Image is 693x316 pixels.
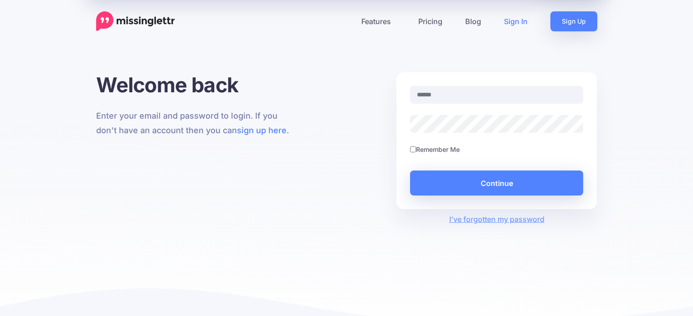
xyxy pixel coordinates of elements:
a: Features [350,11,407,31]
a: Blog [454,11,493,31]
a: sign up here [237,125,287,135]
a: Sign In [493,11,539,31]
p: Enter your email and password to login. If you don't have an account then you can . [96,109,297,138]
a: Pricing [407,11,454,31]
a: Sign Up [550,11,597,31]
a: I've forgotten my password [449,215,544,224]
label: Remember Me [416,144,460,155]
button: Continue [410,171,584,196]
h1: Welcome back [96,72,297,97]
